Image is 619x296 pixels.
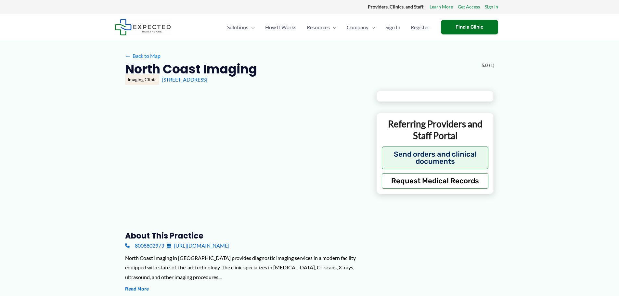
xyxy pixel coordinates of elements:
span: Register [411,16,429,39]
a: How It Works [260,16,302,39]
span: How It Works [265,16,296,39]
button: Request Medical Records [382,173,489,189]
a: SolutionsMenu Toggle [222,16,260,39]
a: [STREET_ADDRESS] [162,76,207,83]
span: Sign In [385,16,400,39]
div: Imaging Clinic [125,74,159,85]
a: [URL][DOMAIN_NAME] [167,241,229,251]
p: Referring Providers and Staff Portal [382,118,489,142]
div: North Coast Imaging in [GEOGRAPHIC_DATA] provides diagnostic imaging services in a modern facilit... [125,253,366,282]
h3: About this practice [125,231,366,241]
h2: North Coast Imaging [125,61,257,77]
span: Menu Toggle [330,16,336,39]
span: Resources [307,16,330,39]
span: Menu Toggle [248,16,255,39]
a: 8008802973 [125,241,164,251]
a: CompanyMenu Toggle [342,16,380,39]
nav: Primary Site Navigation [222,16,434,39]
a: Sign In [485,3,498,11]
span: Menu Toggle [368,16,375,39]
span: Company [347,16,368,39]
span: ← [125,53,131,59]
span: 5.0 [482,61,488,70]
strong: Providers, Clinics, and Staff: [368,4,425,9]
a: Learn More [430,3,453,11]
a: ResourcesMenu Toggle [302,16,342,39]
span: (1) [489,61,494,70]
img: Expected Healthcare Logo - side, dark font, small [115,19,171,35]
a: Find a Clinic [441,20,498,34]
a: ←Back to Map [125,51,161,61]
a: Register [406,16,434,39]
span: Solutions [227,16,248,39]
button: Read More [125,285,149,293]
a: Get Access [458,3,480,11]
a: Sign In [380,16,406,39]
button: Send orders and clinical documents [382,147,489,169]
